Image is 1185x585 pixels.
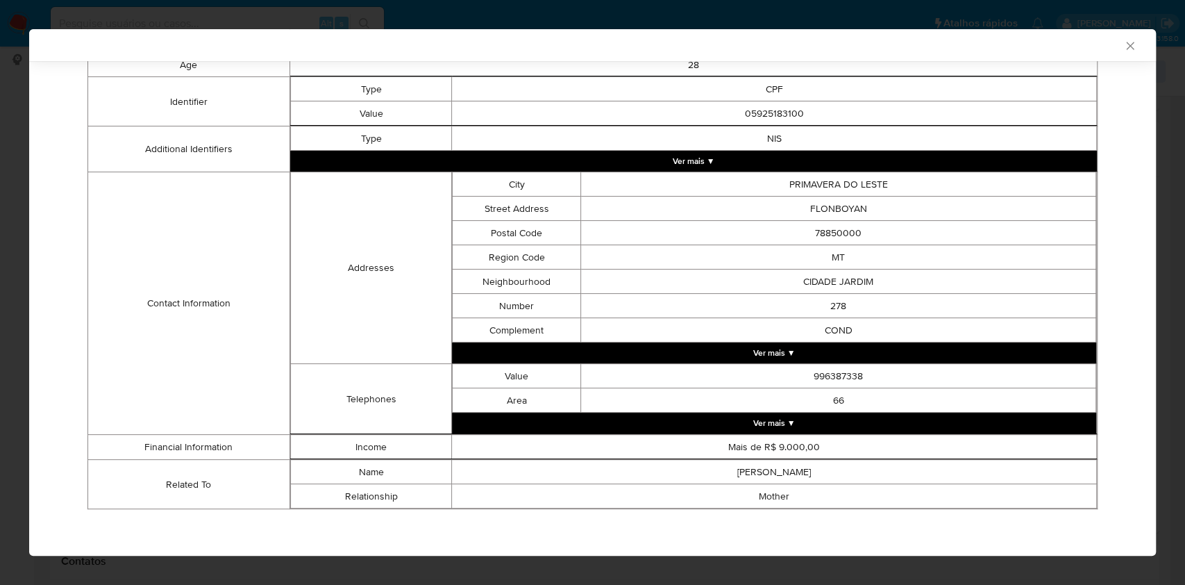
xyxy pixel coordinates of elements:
td: 78850000 [581,221,1096,245]
td: COND [581,318,1096,343]
td: 278 [581,294,1096,318]
td: Region Code [453,245,581,270]
td: Number [453,294,581,318]
td: Additional Identifiers [88,126,290,172]
td: Type [290,126,451,151]
td: PRIMAVERA DO LESTE [581,172,1096,197]
td: Mother [452,484,1097,509]
td: Value [290,101,451,126]
div: closure-recommendation-modal [29,29,1156,556]
td: Contact Information [88,172,290,435]
td: Neighbourhood [453,270,581,294]
td: Complement [453,318,581,343]
td: Street Address [453,197,581,221]
td: 28 [289,53,1097,77]
td: Addresses [290,172,451,364]
td: Postal Code [453,221,581,245]
td: Value [453,364,581,388]
td: MT [581,245,1096,270]
td: 996387338 [581,364,1096,388]
td: Name [290,460,451,484]
button: Expand array [452,413,1096,434]
td: Financial Information [88,435,290,460]
td: 05925183100 [452,101,1097,126]
td: Telephones [290,364,451,434]
td: Area [453,388,581,413]
button: Expand array [452,343,1096,363]
td: CIDADE JARDIM [581,270,1096,294]
td: Identifier [88,77,290,126]
td: Age [88,53,290,77]
button: Fechar a janela [1123,39,1136,51]
td: Related To [88,460,290,509]
td: 66 [581,388,1096,413]
td: Relationship [290,484,451,509]
td: Type [290,77,451,101]
td: FLONBOYAN [581,197,1096,221]
button: Expand array [290,151,1097,172]
td: City [453,172,581,197]
td: NIS [452,126,1097,151]
td: Mais de R$ 9.000,00 [452,435,1097,459]
td: CPF [452,77,1097,101]
td: Income [290,435,451,459]
td: [PERSON_NAME] [452,460,1097,484]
